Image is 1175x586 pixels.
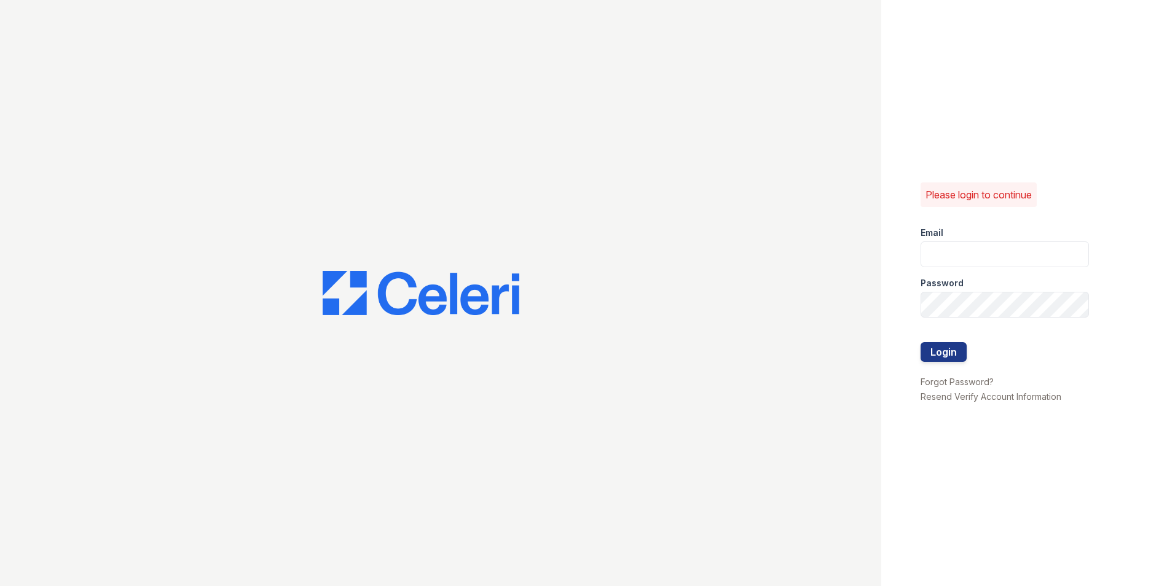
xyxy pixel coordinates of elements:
img: CE_Logo_Blue-a8612792a0a2168367f1c8372b55b34899dd931a85d93a1a3d3e32e68fde9ad4.png [323,271,519,315]
a: Resend Verify Account Information [921,391,1061,402]
a: Forgot Password? [921,377,994,387]
button: Login [921,342,967,362]
label: Email [921,227,943,239]
label: Password [921,277,964,289]
p: Please login to continue [925,187,1032,202]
